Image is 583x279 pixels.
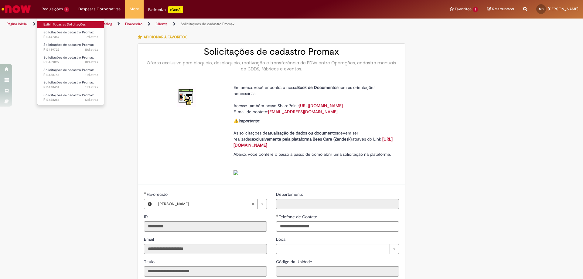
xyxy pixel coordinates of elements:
[37,21,104,28] a: Exibir Todas as Solicitações
[276,259,313,265] label: Somente leitura - Código da Unidade
[276,199,399,209] input: Departamento
[43,47,98,52] span: R13439723
[276,266,399,277] input: Código da Unidade
[248,199,257,209] abbr: Limpar campo Favorecido
[297,85,338,90] strong: Book de Documentos
[473,7,478,12] span: 3
[144,259,156,265] label: Somente leitura - Título
[144,35,187,39] span: Adicionar a Favoritos
[144,214,149,220] label: Somente leitura - ID
[539,7,544,11] span: MS
[85,47,98,52] span: 10d atrás
[37,42,104,53] a: Aberto R13439723 : Solicitações de cadastro Promax
[85,73,98,77] span: 11d atrás
[43,30,94,35] span: Solicitações de cadastro Promax
[144,199,155,209] button: Favorecido, Visualizar este registro Mylena Alves Soares
[85,85,98,90] time: 22/08/2025 08:35:37
[276,192,305,197] span: Somente leitura - Departamento
[234,151,394,175] p: Abaixo, você confere o passo a passo de como abrir uma solicitação na plataforma.
[7,22,28,26] a: Página inicial
[85,85,98,90] span: 11d atrás
[148,6,183,13] div: Padroniza
[85,73,98,77] time: 22/08/2025 09:40:36
[268,109,338,114] a: [EMAIL_ADDRESS][DOMAIN_NAME]
[234,136,393,148] a: [URL][DOMAIN_NAME]
[5,19,384,30] ul: Trilhas de página
[155,22,168,26] a: Cliente
[1,3,32,15] img: ServiceNow
[144,221,267,232] input: ID
[37,54,104,66] a: Aberto R13439097 : Solicitações de cadastro Promax
[43,73,98,77] span: R13438766
[78,6,121,12] span: Despesas Corporativas
[43,60,98,65] span: R13439097
[37,18,104,105] ul: Requisições
[85,47,98,52] time: 22/08/2025 12:26:38
[144,192,147,194] span: Obrigatório Preenchido
[43,97,98,102] span: R13428255
[239,118,260,124] strong: Importante:
[43,68,94,72] span: Solicitações de cadastro Promax
[276,214,279,217] span: Obrigatório Preenchido
[252,136,352,142] strong: exclusivamente pela plataforma Bees Care (Zendesk),
[130,6,139,12] span: More
[276,236,288,242] span: Local
[43,80,94,85] span: Solicitações de cadastro Promax
[37,29,104,40] a: Aberto R13447357 : Solicitações de cadastro Promax
[85,60,98,64] span: 10d atrás
[85,97,98,102] span: 13d atrás
[147,192,169,197] span: Necessários - Favorecido
[234,84,394,115] p: Em anexo, você encontra o nosso com as orientações necessárias. Acesse também nosso SharePoint: E...
[276,244,399,254] a: Limpar campo Local
[487,6,514,12] a: Rascunhos
[177,87,196,107] img: Solicitações de cadastro Promax
[37,67,104,78] a: Aberto R13438766 : Solicitações de cadastro Promax
[43,93,94,97] span: Solicitações de cadastro Promax
[43,55,94,60] span: Solicitações de cadastro Promax
[43,43,94,47] span: Solicitações de cadastro Promax
[548,6,578,12] span: [PERSON_NAME]
[43,85,98,90] span: R13438431
[144,236,155,242] label: Somente leitura - Email
[138,31,191,43] button: Adicionar a Favoritos
[64,7,69,12] span: 6
[37,92,104,103] a: Aberto R13428255 : Solicitações de cadastro Promax
[42,6,63,12] span: Requisições
[455,6,472,12] span: Favoritos
[125,22,142,26] a: Financeiro
[144,236,155,242] span: Somente leitura - Email
[144,60,399,72] div: Oferta exclusiva para bloqueio, desbloqueio, reativação e transferência de PDVs entre Operações, ...
[181,22,234,26] a: Solicitações de cadastro Promax
[492,6,514,12] span: Rascunhos
[85,60,98,64] time: 22/08/2025 10:38:54
[279,214,319,219] span: Telefone de Contato
[268,130,338,136] strong: atualização de dados ou documentos
[86,35,98,39] span: 7d atrás
[86,35,98,39] time: 26/08/2025 10:20:24
[234,118,394,148] p: ⚠️ As solicitações de devem ser realizadas atraves do Link
[155,199,267,209] a: [PERSON_NAME]Limpar campo Favorecido
[276,191,305,197] label: Somente leitura - Departamento
[144,244,267,254] input: Email
[158,199,251,209] span: [PERSON_NAME]
[276,221,399,232] input: Telefone de Contato
[234,170,238,175] img: sys_attachment.do
[168,6,183,13] p: +GenAi
[144,266,267,277] input: Título
[43,35,98,39] span: R13447357
[37,79,104,90] a: Aberto R13438431 : Solicitações de cadastro Promax
[144,47,399,57] h2: Solicitações de cadastro Promax
[85,97,98,102] time: 19/08/2025 11:58:15
[299,103,343,108] a: [URL][DOMAIN_NAME]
